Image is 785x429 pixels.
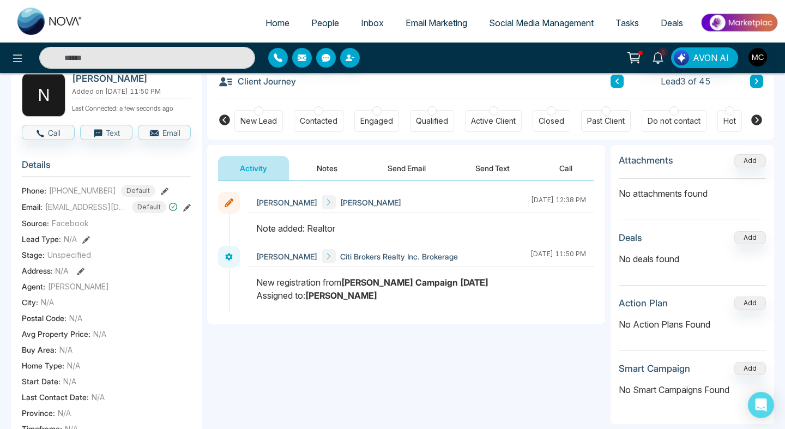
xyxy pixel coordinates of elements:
span: Home [265,17,289,28]
span: Tasks [615,17,639,28]
h3: Attachments [619,155,673,166]
button: Add [734,362,766,375]
span: [PERSON_NAME] [48,281,109,292]
span: Province : [22,407,55,419]
a: Inbox [350,13,395,33]
a: Social Media Management [478,13,605,33]
div: New Lead [240,116,277,126]
a: Tasks [605,13,650,33]
span: Postal Code : [22,312,67,324]
span: Add [734,155,766,165]
span: Inbox [361,17,384,28]
p: No attachments found [619,179,766,200]
span: Agent: [22,281,45,292]
h3: Smart Campaign [619,363,690,374]
div: Past Client [587,116,625,126]
span: 5 [658,47,668,57]
span: N/A [69,312,82,324]
p: No deals found [619,252,766,265]
img: Nova CRM Logo [17,8,83,35]
span: N/A [63,376,76,387]
button: Add [734,154,766,167]
img: Lead Flow [674,50,689,65]
div: Hot [723,116,736,126]
button: Call [538,156,594,180]
span: Start Date : [22,376,61,387]
span: Buy Area : [22,344,57,355]
button: Send Text [454,156,532,180]
span: City : [22,297,38,308]
span: [PERSON_NAME] [256,197,317,208]
span: Avg Property Price : [22,328,90,340]
p: No Smart Campaigns Found [619,383,766,396]
span: N/A [92,391,105,403]
span: Deals [661,17,683,28]
span: AVON AI [693,51,729,64]
span: Email: [22,201,43,213]
span: Phone: [22,185,46,196]
span: Email Marketing [406,17,467,28]
button: Activity [218,156,289,180]
a: Email Marketing [395,13,478,33]
span: [PHONE_NUMBER] [49,185,116,196]
span: People [311,17,339,28]
span: N/A [64,233,77,245]
img: User Avatar [748,48,767,67]
button: Call [22,125,75,140]
h2: [PERSON_NAME] [72,73,186,84]
h3: Details [22,159,191,176]
span: [PERSON_NAME] [340,197,401,208]
span: N/A [41,297,54,308]
div: Qualified [416,116,448,126]
span: N/A [58,407,71,419]
img: Market-place.gif [699,10,778,35]
div: Active Client [471,116,516,126]
button: Email [138,125,191,140]
span: [PERSON_NAME] [256,251,317,262]
h3: Action Plan [619,298,668,309]
div: Do not contact [648,116,701,126]
button: Add [734,231,766,244]
h3: Client Journey [218,73,296,89]
span: Unspecified [47,249,91,261]
a: Home [255,13,300,33]
span: [EMAIL_ADDRESS][DOMAIN_NAME] [45,201,127,213]
button: Add [734,297,766,310]
a: 5 [645,47,671,67]
span: Address: [22,265,69,276]
span: N/A [93,328,106,340]
p: Last Connected: a few seconds ago [72,101,191,113]
span: Source: [22,217,49,229]
span: N/A [55,266,69,275]
div: [DATE] 11:50 PM [530,249,586,263]
span: Facebook [52,217,89,229]
span: Social Media Management [489,17,594,28]
div: Engaged [360,116,393,126]
p: No Action Plans Found [619,318,766,331]
span: N/A [59,344,73,355]
div: Contacted [300,116,337,126]
span: Last Contact Date : [22,391,89,403]
span: Lead 3 of 45 [661,75,711,88]
div: Open Intercom Messenger [748,392,774,418]
span: N/A [67,360,80,371]
div: [DATE] 12:38 PM [531,195,586,209]
div: N [22,73,65,117]
div: Closed [539,116,564,126]
span: Home Type : [22,360,64,371]
p: Added on [DATE] 11:50 PM [72,87,191,96]
a: People [300,13,350,33]
button: Send Email [366,156,448,180]
button: AVON AI [671,47,738,68]
span: Default [132,201,166,213]
span: Default [121,185,155,197]
button: Notes [295,156,359,180]
a: Deals [650,13,694,33]
span: Citi Brokers Realty Inc. Brokerage [340,251,458,262]
h3: Deals [619,232,642,243]
span: Stage: [22,249,45,261]
span: Lead Type: [22,233,61,245]
button: Text [80,125,133,140]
